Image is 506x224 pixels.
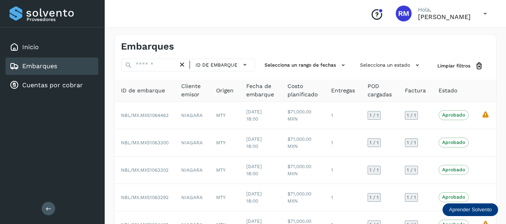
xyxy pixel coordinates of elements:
td: NIAGARA [175,157,210,184]
a: Cuentas por cobrar [22,81,83,89]
button: Selecciona un estado [357,59,425,72]
span: 1 / 1 [407,168,416,172]
td: $71,000.00 MXN [281,184,325,211]
span: 1 / 1 [370,195,379,200]
span: [DATE] 18:00 [246,164,262,176]
td: 1 [325,157,361,184]
div: Inicio [6,38,98,56]
span: [DATE] 18:00 [246,191,262,204]
a: Embarques [22,62,57,70]
p: RICARDO MONTEMAYOR [418,13,471,21]
button: ID de embarque [193,59,251,71]
span: Factura [405,86,426,95]
span: POD cargadas [368,82,392,99]
td: 1 [325,184,361,211]
p: Aprobado [442,140,465,145]
span: NBL/MX.MX51064463 [121,113,169,118]
td: MTY [210,129,240,157]
button: Selecciona un rango de fechas [261,59,351,72]
span: 1 / 1 [407,113,416,118]
span: NBL/MX.MX51063302 [121,167,169,173]
span: [DATE] 18:00 [246,136,262,149]
span: ID de embarque [195,61,238,69]
p: Aprobado [442,167,465,172]
td: NIAGARA [175,184,210,211]
p: Aprobado [442,194,465,200]
h4: Embarques [121,41,174,52]
span: ID de embarque [121,86,165,95]
span: Estado [439,86,457,95]
span: NBL/MX.MX51063300 [121,140,169,146]
td: 1 [325,102,361,129]
td: NIAGARA [175,102,210,129]
a: Inicio [22,43,39,51]
span: Cliente emisor [181,82,203,99]
span: [DATE] 18:00 [246,109,262,122]
p: Aprender Solvento [449,207,492,213]
td: 1 [325,129,361,157]
span: Limpiar filtros [437,62,470,69]
span: Origen [216,86,234,95]
p: Proveedores [27,17,95,22]
span: 1 / 1 [407,140,416,145]
span: 1 / 1 [370,168,379,172]
span: 1 / 1 [407,195,416,200]
span: 1 / 1 [370,113,379,118]
div: Cuentas por cobrar [6,77,98,94]
span: Fecha de embarque [246,82,275,99]
p: Hola, [418,6,471,13]
div: Embarques [6,57,98,75]
td: NIAGARA [175,129,210,157]
td: MTY [210,184,240,211]
td: $71,000.00 MXN [281,157,325,184]
td: $71,000.00 MXN [281,102,325,129]
span: Entregas [331,86,355,95]
div: Aprender Solvento [443,203,498,216]
span: 1 / 1 [370,140,379,145]
span: Costo planificado [287,82,318,99]
p: Aprobado [442,112,465,118]
span: NBL/MX.MX51063292 [121,195,169,200]
td: MTY [210,102,240,129]
td: $71,000.00 MXN [281,129,325,157]
td: MTY [210,157,240,184]
button: Limpiar filtros [431,59,490,73]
